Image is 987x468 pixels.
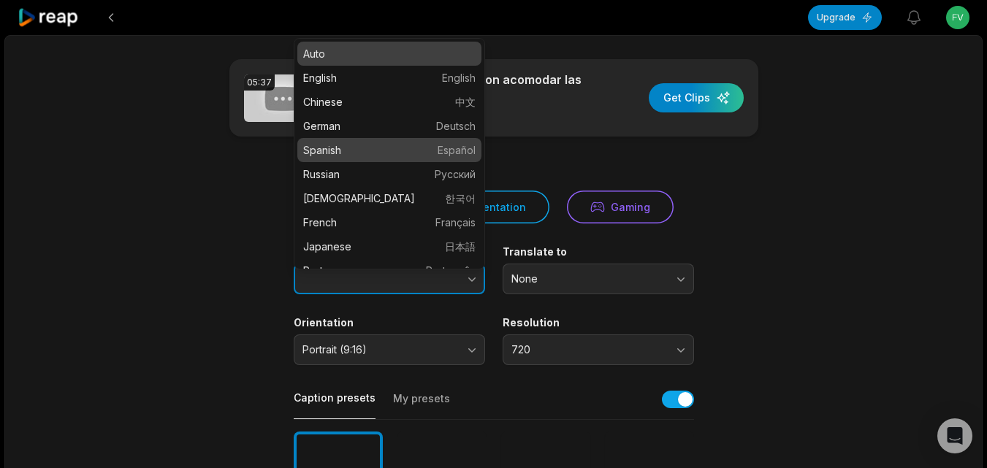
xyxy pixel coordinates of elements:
button: Gaming [567,191,674,223]
p: Spanish [303,142,476,158]
label: Translate to [503,245,694,258]
span: Русский [435,166,476,182]
button: 720 [503,334,694,365]
p: German [303,118,476,134]
div: Select Video Genre [294,166,694,179]
span: 中文 [455,94,476,110]
label: Orientation [294,316,485,329]
span: Portrait (9:16) [302,343,456,356]
button: Upgrade [808,5,882,30]
div: 05:37 [244,74,275,91]
span: 720 [511,343,665,356]
p: French [303,215,476,230]
span: 日本語 [445,239,476,254]
p: Chinese [303,94,476,110]
span: Español [438,142,476,158]
span: Français [435,215,476,230]
span: English [442,70,476,85]
span: Português [426,263,476,278]
span: 한국어 [445,191,476,206]
p: Auto [303,46,476,61]
p: [DEMOGRAPHIC_DATA] [303,191,476,206]
button: Caption presets [294,391,376,419]
button: My presets [393,391,450,419]
p: Portuguese [303,263,476,278]
span: Deutsch [436,118,476,134]
button: None [503,264,694,294]
button: Get Clips [649,83,744,112]
p: Japanese [303,239,476,254]
span: None [511,272,665,285]
p: English [303,70,476,85]
div: Open Intercom Messenger [937,418,972,453]
p: Russian [303,166,476,182]
label: Resolution [503,316,694,329]
button: Portrait (9:16) [294,334,485,365]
